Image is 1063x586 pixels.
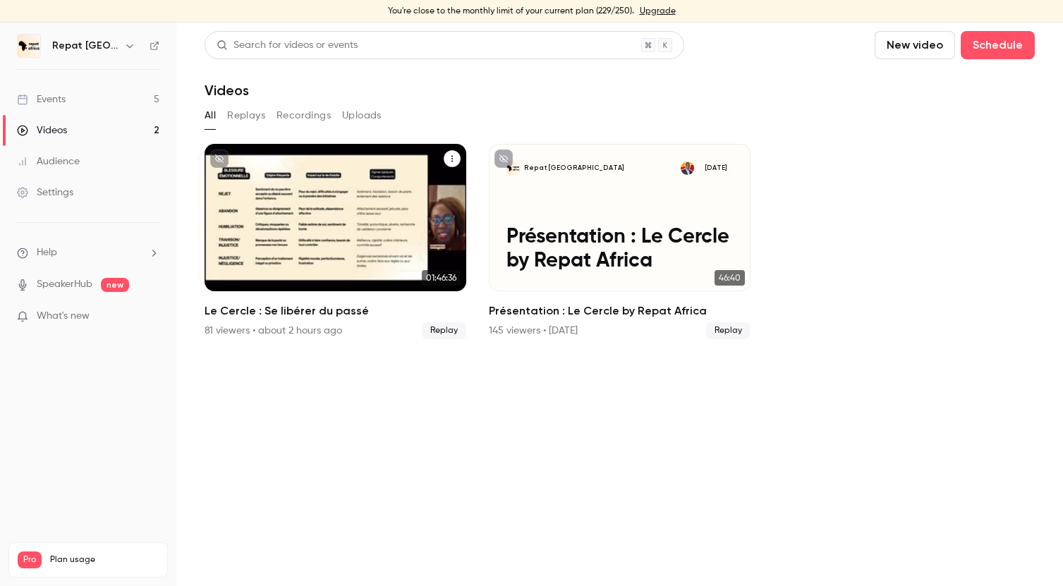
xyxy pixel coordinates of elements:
li: help-dropdown-opener [17,245,159,260]
h6: Repat [GEOGRAPHIC_DATA] [52,39,119,53]
a: SpeakerHub [37,277,92,292]
button: Replays [227,104,265,127]
span: 46:40 [715,270,745,286]
p: Présentation : Le Cercle by Repat Africa [506,226,733,273]
button: unpublished [210,149,229,168]
iframe: Noticeable Trigger [142,310,159,323]
section: Videos [205,31,1035,578]
a: Upgrade [640,6,676,17]
button: unpublished [494,149,513,168]
button: New video [875,31,955,59]
li: Le Cercle : Se libérer du passé [205,144,466,339]
div: Search for videos or events [217,38,358,53]
span: new [101,278,129,292]
h2: Présentation : Le Cercle by Repat Africa [489,303,751,319]
div: Audience [17,154,80,169]
div: Videos [17,123,67,138]
img: Kara Diaby [681,161,694,175]
div: 145 viewers • [DATE] [489,324,578,338]
a: Présentation : Le Cercle by Repat AfricaRepat [GEOGRAPHIC_DATA]Kara Diaby[DATE]Présentation : Le ... [489,144,751,339]
span: Pro [18,551,42,568]
ul: Videos [205,144,1035,339]
div: 81 viewers • about 2 hours ago [205,324,342,338]
h1: Videos [205,82,249,99]
button: Recordings [277,104,331,127]
div: Events [17,92,66,106]
p: Repat [GEOGRAPHIC_DATA] [524,164,624,173]
li: Présentation : Le Cercle by Repat Africa [489,144,751,339]
span: Help [37,245,57,260]
button: Uploads [342,104,382,127]
span: Plan usage [50,554,159,566]
span: What's new [37,309,90,324]
span: 01:46:36 [422,270,461,286]
div: Settings [17,185,73,200]
h2: Le Cercle : Se libérer du passé [205,303,466,319]
span: [DATE] [699,161,733,175]
span: Replay [422,322,466,339]
button: All [205,104,216,127]
img: Présentation : Le Cercle by Repat Africa [506,161,520,175]
img: Repat Africa [18,35,40,57]
a: Le Cercle : Se libérer du passéRepat [GEOGRAPHIC_DATA]Oumou DiarissoKara Diaby[DATE]Le Cercle : S... [205,144,466,339]
span: Replay [706,322,751,339]
button: Schedule [961,31,1035,59]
